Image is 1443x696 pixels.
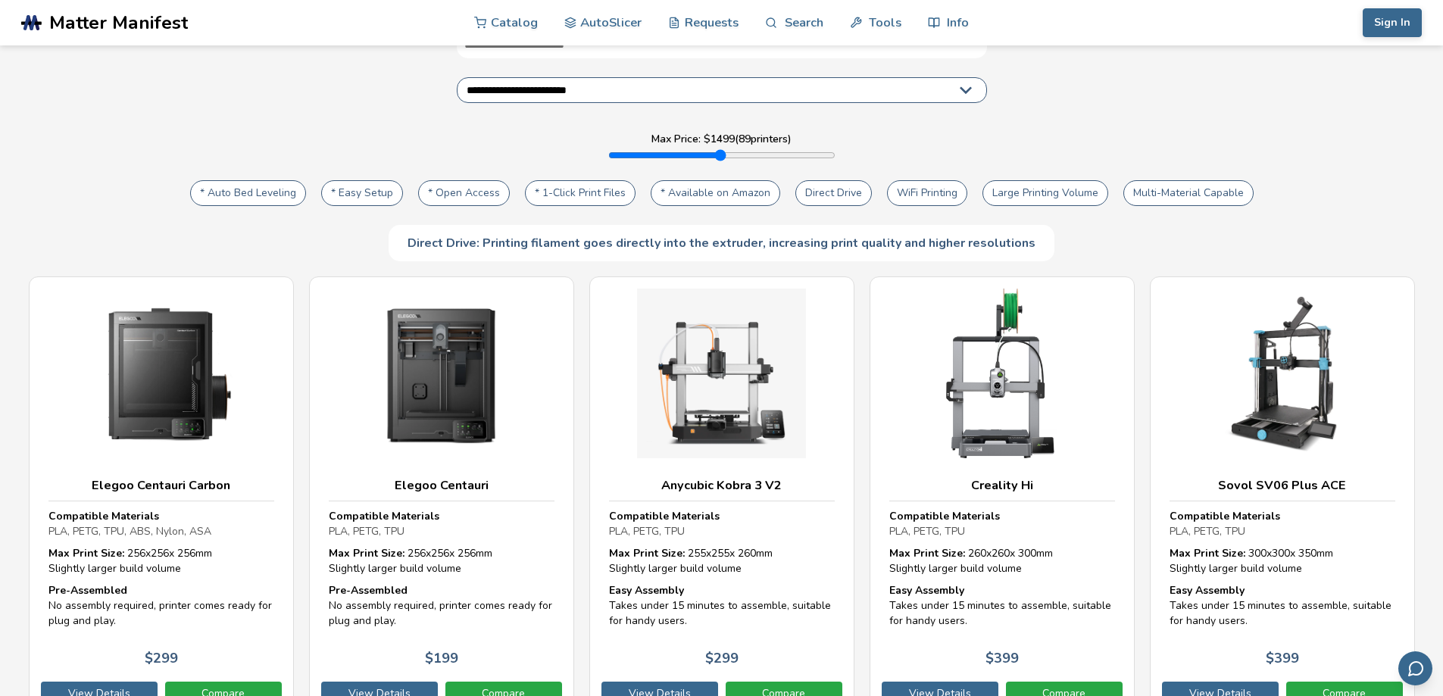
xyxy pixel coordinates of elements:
strong: Compatible Materials [329,509,439,523]
strong: Compatible Materials [889,509,1000,523]
strong: Compatible Materials [609,509,720,523]
span: PLA, PETG, TPU [889,524,965,538]
button: WiFi Printing [887,180,967,206]
button: * Easy Setup [321,180,403,206]
div: Direct Drive: Printing filament goes directly into the extruder, increasing print quality and hig... [389,225,1054,261]
strong: Pre-Assembled [48,583,127,598]
div: 256 x 256 x 256 mm Slightly larger build volume [329,546,554,576]
button: Multi-Material Capable [1123,180,1254,206]
span: PLA, PETG, TPU [609,524,685,538]
button: Sign In [1363,8,1422,37]
p: $ 199 [425,651,458,666]
p: $ 299 [705,651,739,666]
span: PLA, PETG, TPU [329,524,404,538]
strong: Compatible Materials [48,509,159,523]
button: * Open Access [418,180,510,206]
p: $ 399 [1266,651,1299,666]
h3: Anycubic Kobra 3 V2 [609,478,835,493]
div: Takes under 15 minutes to assemble, suitable for handy users. [609,583,835,628]
div: Takes under 15 minutes to assemble, suitable for handy users. [1170,583,1395,628]
div: 256 x 256 x 256 mm Slightly larger build volume [48,546,274,576]
span: Matter Manifest [49,12,188,33]
h3: Creality Hi [889,478,1115,493]
div: Takes under 15 minutes to assemble, suitable for handy users. [889,583,1115,628]
p: $ 399 [985,651,1019,666]
button: Direct Drive [795,180,872,206]
div: No assembly required, printer comes ready for plug and play. [48,583,274,628]
div: 255 x 255 x 260 mm Slightly larger build volume [609,546,835,576]
div: 260 x 260 x 300 mm Slightly larger build volume [889,546,1115,576]
strong: Compatible Materials [1170,509,1280,523]
span: PLA, PETG, TPU, ABS, Nylon, ASA [48,524,211,538]
button: * Auto Bed Leveling [190,180,306,206]
button: * 1-Click Print Files [525,180,636,206]
button: Send feedback via email [1398,651,1432,685]
h3: Sovol SV06 Plus ACE [1170,478,1395,493]
strong: Easy Assembly [609,583,684,598]
strong: Max Print Size: [48,546,124,560]
strong: Pre-Assembled [329,583,408,598]
label: Max Price: $ 1499 ( 89 printers) [651,133,792,145]
button: Large Printing Volume [982,180,1108,206]
h3: Elegoo Centauri Carbon [48,478,274,493]
strong: Max Print Size: [1170,546,1245,560]
strong: Easy Assembly [1170,583,1245,598]
strong: Max Print Size: [889,546,965,560]
span: PLA, PETG, TPU [1170,524,1245,538]
strong: Easy Assembly [889,583,964,598]
strong: Max Print Size: [609,546,685,560]
h3: Elegoo Centauri [329,478,554,493]
div: No assembly required, printer comes ready for plug and play. [329,583,554,628]
p: $ 299 [145,651,178,666]
div: 300 x 300 x 350 mm Slightly larger build volume [1170,546,1395,576]
strong: Max Print Size: [329,546,404,560]
button: * Available on Amazon [651,180,780,206]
